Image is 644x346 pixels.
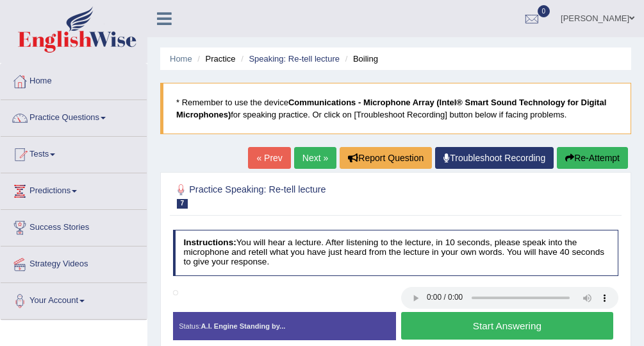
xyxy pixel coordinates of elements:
[173,230,619,276] h4: You will hear a lecture. After listening to the lecture, in 10 seconds, please speak into the mic...
[170,54,192,64] a: Home
[183,238,236,247] b: Instructions:
[435,147,554,169] a: Troubleshoot Recording
[557,147,628,169] button: Re-Attempt
[1,173,147,205] a: Predictions
[248,147,290,169] a: « Prev
[1,64,147,96] a: Home
[173,312,396,340] div: Status:
[177,199,188,209] span: 7
[194,53,235,65] li: Practice
[1,283,147,315] a: Your Account
[342,53,378,65] li: Boiling
[1,247,147,279] a: Strategy Videos
[176,98,606,119] b: Communications - Microphone Array (Intel® Smart Sound Technology for Digital Microphones)
[401,312,613,340] button: Start Answering
[1,137,147,169] a: Tests
[294,147,336,169] a: Next »
[201,322,286,330] strong: A.I. Engine Standing by...
[538,5,550,17] span: 0
[173,182,449,209] h2: Practice Speaking: Re-tell lecture
[340,147,432,169] button: Report Question
[1,100,147,132] a: Practice Questions
[160,83,631,134] blockquote: * Remember to use the device for speaking practice. Or click on [Troubleshoot Recording] button b...
[1,210,147,242] a: Success Stories
[249,54,340,64] a: Speaking: Re-tell lecture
